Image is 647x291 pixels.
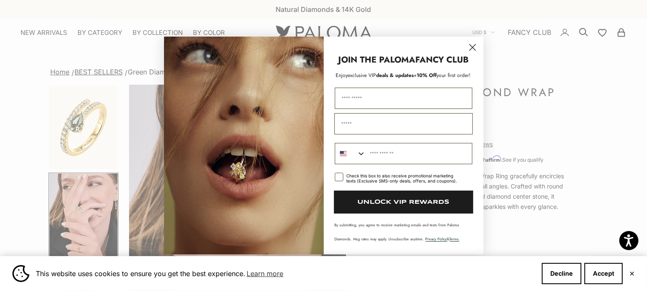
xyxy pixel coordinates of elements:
[335,143,366,164] button: Search Countries
[348,71,414,79] span: deals & updates
[12,265,29,282] img: Cookie banner
[164,37,324,254] img: Loading...
[584,263,623,284] button: Accept
[414,71,471,79] span: + your first order!
[347,173,462,183] div: Check this box to also receive promotional marketing texts (Exclusive SMS-only deals, offers, and...
[415,54,469,66] strong: FANCY CLUB
[335,222,472,242] p: By submitting, you agree to receive marketing emails and texts from Paloma Diamonds. Msg rates ma...
[334,191,473,214] button: UNLOCK VIP REWARDS
[338,54,415,66] strong: JOIN THE PALOMA
[426,236,460,242] span: & .
[542,263,581,284] button: Decline
[336,71,348,79] span: Enjoy
[340,150,347,157] img: United States
[366,143,472,164] input: Phone Number
[417,71,437,79] span: 10% Off
[465,40,480,55] button: Close dialog
[245,267,285,280] a: Learn more
[450,236,459,242] a: Terms
[335,88,472,109] input: First Name
[629,271,635,276] button: Close
[426,236,447,242] a: Privacy Policy
[334,113,473,134] input: Email
[348,71,377,79] span: exclusive VIP
[36,267,535,280] span: This website uses cookies to ensure you get the best experience.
